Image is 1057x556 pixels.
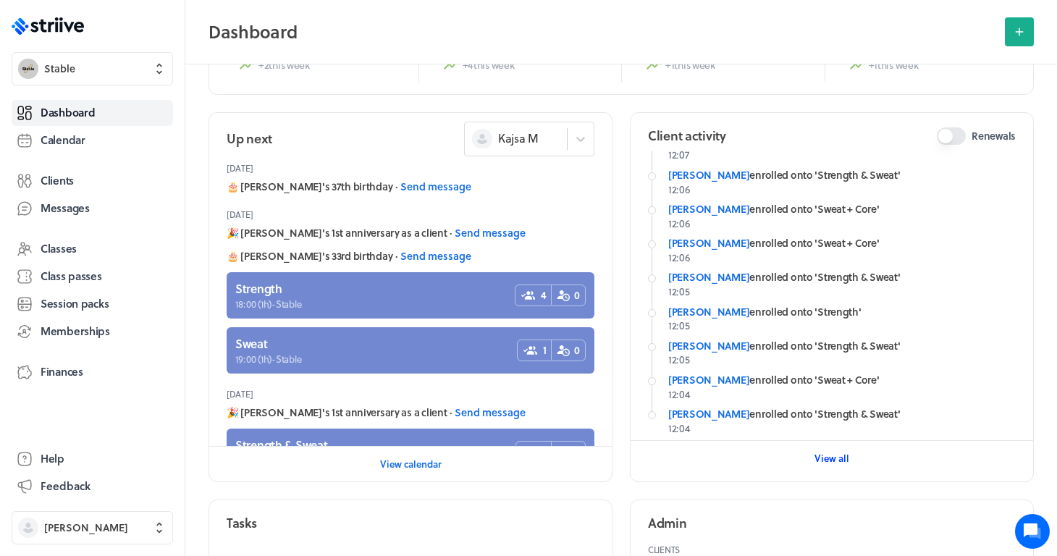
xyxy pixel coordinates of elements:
[41,132,85,148] span: Calendar
[574,445,580,459] span: 0
[668,387,1016,402] p: 12:04
[400,180,471,194] button: Send message
[227,382,594,405] header: [DATE]
[400,249,471,264] button: Send message
[668,304,749,319] a: [PERSON_NAME]
[12,264,173,290] a: Class passes
[20,225,270,243] p: Find an answer quickly
[814,452,849,465] span: View all
[22,70,268,93] h1: Hi [PERSON_NAME]
[238,56,395,74] p: +2 this week
[668,338,749,353] a: [PERSON_NAME]
[668,148,1016,162] p: 12:07
[648,127,726,145] h2: Client activity
[668,305,1016,319] div: enrolled onto 'Strength'
[937,127,966,145] button: Renewals
[227,130,272,148] h2: Up next
[12,52,173,85] button: StableStable
[93,177,174,189] span: New conversation
[668,202,1016,216] div: enrolled onto 'Sweat + Core'
[574,288,580,303] span: 0
[668,235,749,250] a: [PERSON_NAME]
[41,173,74,188] span: Clients
[227,405,594,420] div: 🎉 [PERSON_NAME]'s 1st anniversary as a client
[12,100,173,126] a: Dashboard
[12,236,173,262] a: Classes
[648,514,687,532] h2: Admin
[395,249,397,264] span: ·
[12,319,173,345] a: Memberships
[668,182,1016,197] p: 12:06
[668,372,749,387] a: [PERSON_NAME]
[22,96,268,143] h2: We're here to help. Ask us anything!
[41,201,90,216] span: Messages
[42,249,258,278] input: Search articles
[12,446,173,472] a: Help
[541,288,547,303] span: 4
[668,201,749,216] a: [PERSON_NAME]
[668,270,1016,285] div: enrolled onto 'Strength & Sweat'
[12,359,173,385] a: Finances
[18,59,38,79] img: Stable
[41,296,109,311] span: Session packs
[450,226,452,240] span: ·
[455,405,526,420] button: Send message
[41,269,102,284] span: Class passes
[1015,514,1050,549] iframe: gist-messenger-bubble-iframe
[380,450,442,479] button: View calendar
[668,269,749,285] a: [PERSON_NAME]
[668,373,1016,387] div: enrolled onto 'Sweat + Core'
[668,406,749,421] a: [PERSON_NAME]
[668,250,1016,265] p: 12:06
[227,226,594,240] div: 🎉 [PERSON_NAME]'s 1st anniversary as a client
[44,62,75,76] span: Stable
[209,17,996,46] h2: Dashboard
[645,56,801,74] p: +1 this week
[542,445,547,459] span: 5
[668,216,1016,231] p: 12:06
[668,319,1016,333] p: 12:05
[668,407,1016,421] div: enrolled onto 'Strength & Sweat'
[227,180,594,194] div: 🎂 [PERSON_NAME]'s 37th birthday
[668,285,1016,299] p: 12:05
[12,511,173,544] button: [PERSON_NAME]
[41,451,64,466] span: Help
[22,169,267,198] button: New conversation
[668,168,1016,182] div: enrolled onto 'Strength & Sweat'
[41,105,95,120] span: Dashboard
[12,168,173,194] a: Clients
[668,353,1016,367] p: 12:05
[972,129,1016,143] span: Renewals
[668,339,1016,353] div: enrolled onto 'Strength & Sweat'
[41,479,90,494] span: Feedback
[227,514,257,532] h2: Tasks
[498,130,539,146] span: Kajsa M
[543,343,547,358] span: 1
[44,521,128,535] span: [PERSON_NAME]
[455,226,526,240] button: Send message
[227,156,594,180] header: [DATE]
[442,56,599,74] p: +4 this week
[395,180,397,194] span: ·
[41,364,83,379] span: Finances
[380,458,442,471] span: View calendar
[450,405,452,420] span: ·
[574,343,580,358] span: 0
[668,421,1016,436] p: 12:04
[12,473,173,500] button: Feedback
[227,203,594,226] header: [DATE]
[12,195,173,222] a: Messages
[668,167,749,182] a: [PERSON_NAME]
[41,241,77,256] span: Classes
[41,324,110,339] span: Memberships
[227,249,594,264] div: 🎂 [PERSON_NAME]'s 33rd birthday
[12,127,173,153] a: Calendar
[668,236,1016,250] div: enrolled onto 'Sweat + Core'
[814,444,849,473] button: View all
[12,291,173,317] a: Session packs
[848,56,1005,74] p: +1 this week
